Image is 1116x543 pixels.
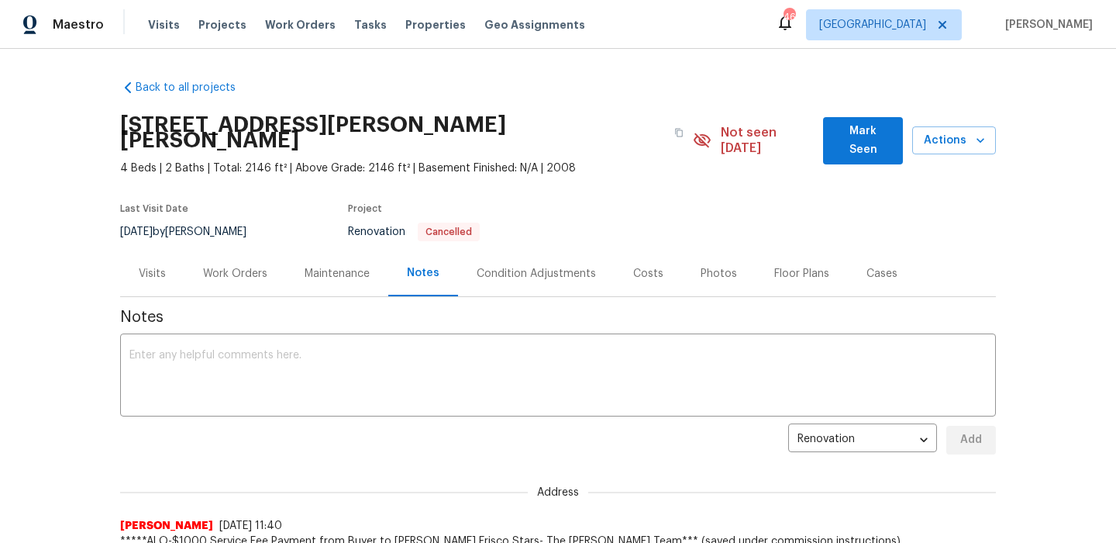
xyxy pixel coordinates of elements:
span: Projects [198,17,246,33]
span: Last Visit Date [120,204,188,213]
span: Maestro [53,17,104,33]
button: Actions [912,126,996,155]
div: Floor Plans [774,266,829,282]
span: Renovation [348,227,480,237]
div: Costs [633,266,663,282]
span: 4 Beds | 2 Baths | Total: 2146 ft² | Above Grade: 2146 ft² | Basement Finished: N/A | 2008 [120,161,693,176]
button: Mark Seen [823,117,903,164]
span: [DATE] [120,227,153,237]
span: Not seen [DATE] [721,125,815,156]
span: Notes [120,310,996,325]
span: [DATE] 11:40 [219,521,282,531]
span: Properties [405,17,466,33]
div: 46 [784,9,794,25]
span: [PERSON_NAME] [120,518,213,534]
div: Photos [701,266,737,282]
span: Mark Seen [835,122,890,160]
span: [GEOGRAPHIC_DATA] [819,17,926,33]
div: by [PERSON_NAME] [120,223,265,241]
span: Tasks [354,19,387,30]
a: Back to all projects [120,80,269,95]
div: Visits [139,266,166,282]
div: Renovation [788,421,937,459]
div: Notes [407,265,439,281]
button: Copy Address [665,119,693,147]
div: Maintenance [305,266,370,282]
div: Cases [866,266,897,282]
div: Condition Adjustments [477,266,596,282]
span: Cancelled [419,227,478,237]
span: Work Orders [265,17,336,33]
span: Visits [148,17,180,33]
span: [PERSON_NAME] [999,17,1093,33]
div: Work Orders [203,266,267,282]
span: Geo Assignments [484,17,585,33]
span: Actions [925,131,983,150]
h2: [STREET_ADDRESS][PERSON_NAME][PERSON_NAME] [120,117,665,148]
span: Address [528,485,588,500]
span: Project [348,204,382,213]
